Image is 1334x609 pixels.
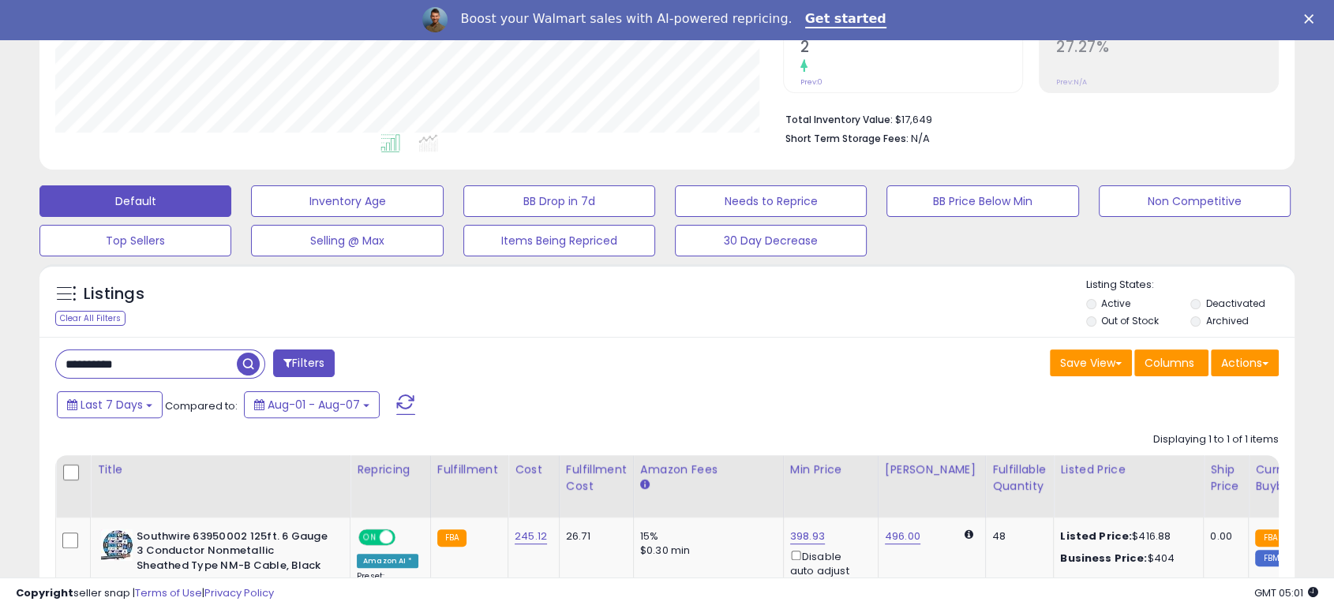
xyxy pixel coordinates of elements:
label: Active [1101,297,1130,310]
button: BB Drop in 7d [463,185,655,217]
div: $0.30 min [640,544,771,558]
b: Total Inventory Value: [785,113,893,126]
div: $416.88 [1060,529,1191,544]
button: Inventory Age [251,185,443,217]
img: 51L6mJ9ZCdL._SL40_.jpg [101,529,133,561]
div: [PERSON_NAME] [885,461,979,478]
label: Archived [1206,314,1249,327]
div: seller snap | | [16,586,274,601]
div: Fulfillment Cost [566,461,627,495]
div: Disable auto adjust min [790,547,866,593]
div: Boost your Walmart sales with AI-powered repricing. [460,11,792,27]
div: Ship Price [1210,461,1242,495]
button: Default [39,185,231,217]
a: Terms of Use [135,585,202,600]
div: Title [97,461,343,478]
label: Deactivated [1206,297,1265,310]
small: Prev: N/A [1056,77,1087,87]
a: Privacy Policy [204,585,274,600]
div: 48 [992,529,1041,544]
div: 15% [640,529,771,544]
div: Repricing [357,461,424,478]
a: 496.00 [885,529,920,544]
small: FBA [1255,529,1284,547]
a: 245.12 [515,529,547,544]
button: Non Competitive [1099,185,1291,217]
button: Last 7 Days [57,391,163,418]
span: Aug-01 - Aug-07 [268,397,360,413]
div: Min Price [790,461,871,478]
img: Profile image for Adrian [422,7,448,32]
button: Needs to Reprice [675,185,867,217]
button: Selling @ Max [251,225,443,256]
small: FBM [1255,550,1286,566]
button: Aug-01 - Aug-07 [244,391,380,418]
div: Clear All Filters [55,311,126,326]
div: Amazon Fees [640,461,777,478]
span: OFF [393,530,418,544]
span: 2025-08-15 05:01 GMT [1254,585,1318,600]
div: Listed Price [1060,461,1197,478]
span: Last 7 Days [81,397,143,413]
button: Filters [273,349,335,377]
p: Listing States: [1086,278,1295,293]
span: Columns [1145,355,1194,371]
div: Amazon AI * [357,554,418,568]
button: Top Sellers [39,225,231,256]
b: Listed Price: [1060,529,1132,544]
button: Actions [1211,349,1279,376]
b: Southwire 63950002 125ft. 6 Gauge 3 Conductor Nonmetallic Sheathed Type NM-B Cable, Black [137,529,328,577]
a: 398.93 [790,529,825,544]
strong: Copyright [16,585,73,600]
h2: 27.27% [1056,38,1278,59]
button: Items Being Repriced [463,225,655,256]
li: $17,649 [785,109,1267,128]
div: 26.71 [566,529,621,544]
span: N/A [911,131,930,146]
button: Save View [1050,349,1132,376]
h2: 2 [800,38,1022,59]
h5: Listings [84,283,144,305]
small: FBA [437,529,467,547]
b: Short Term Storage Fees: [785,132,909,145]
span: ON [360,530,380,544]
button: 30 Day Decrease [675,225,867,256]
button: Columns [1134,349,1208,376]
label: Out of Stock [1101,314,1159,327]
small: Prev: 0 [800,77,823,87]
div: Displaying 1 to 1 of 1 items [1153,432,1279,447]
button: BB Price Below Min [886,185,1078,217]
b: Business Price: [1060,551,1147,566]
span: Compared to: [165,398,238,413]
div: Close [1304,14,1320,24]
div: Fulfillment [437,461,501,478]
div: Cost [515,461,553,478]
div: Fulfillable Quantity [992,461,1047,495]
a: Get started [805,11,886,28]
div: $404 [1060,551,1191,566]
small: Amazon Fees. [640,478,650,492]
div: 0.00 [1210,529,1236,544]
